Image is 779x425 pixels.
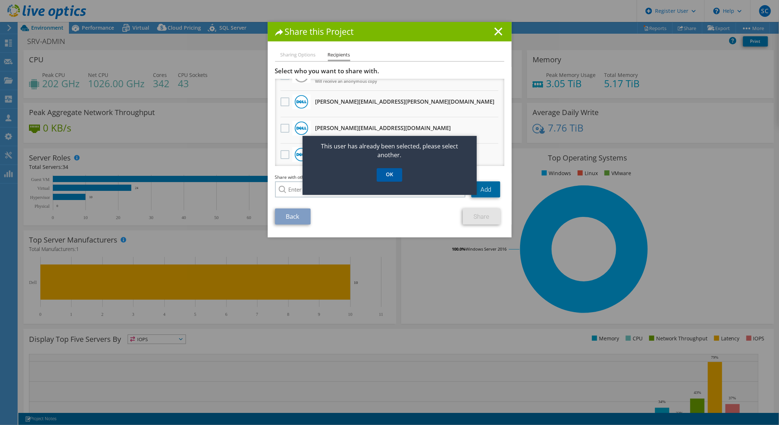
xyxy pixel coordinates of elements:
img: Dell [295,148,308,162]
li: Sharing Options [281,51,316,60]
img: Dell [295,95,308,109]
h1: Share this Project [275,27,504,36]
p: This user has already been selected, please select another. [303,142,477,159]
h3: [PERSON_NAME][EMAIL_ADDRESS][DOMAIN_NAME] [315,122,451,134]
img: Dell [295,121,308,135]
span: Share with other Live Optics users [275,174,344,180]
h3: Select who you want to share with. [275,67,504,75]
li: Recipients [328,51,350,61]
a: Add [471,181,500,197]
a: Back [275,208,311,225]
span: Will receive an anonymous copy [315,77,402,85]
h3: [PERSON_NAME][EMAIL_ADDRESS][PERSON_NAME][DOMAIN_NAME] [315,96,495,107]
a: Share [463,208,501,225]
input: Enter email address [275,181,466,197]
a: OK [377,168,402,182]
